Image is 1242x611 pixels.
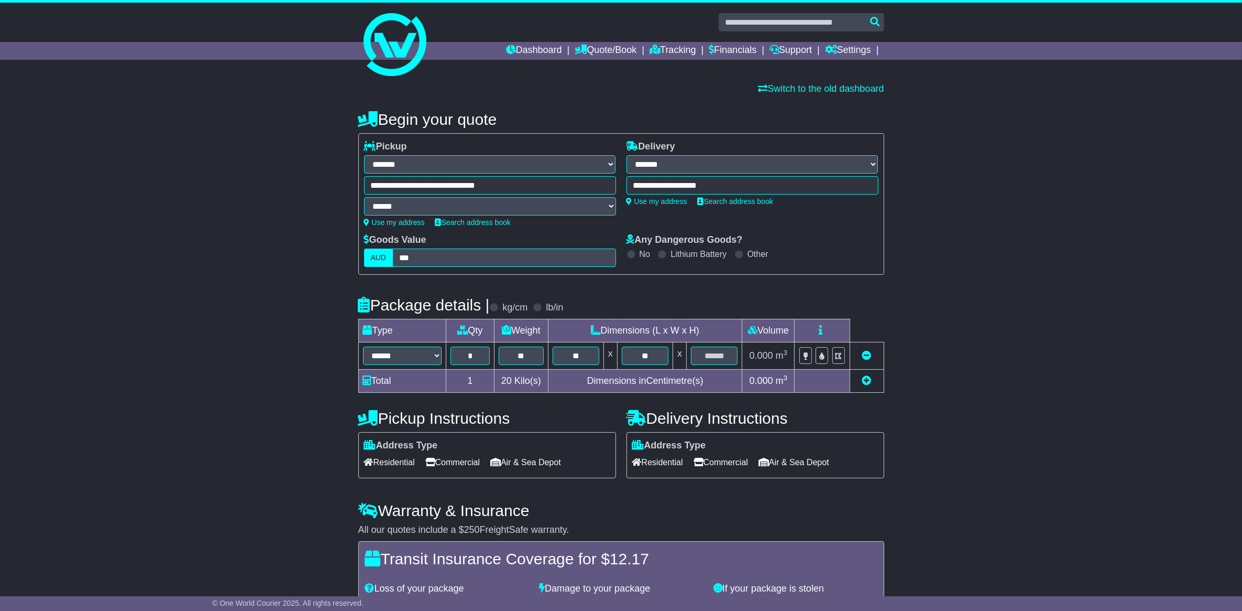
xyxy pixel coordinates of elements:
span: Air & Sea Depot [490,454,561,470]
label: Any Dangerous Goods? [627,234,743,246]
label: AUD [364,249,393,267]
h4: Begin your quote [358,111,884,128]
a: Search address book [435,218,511,227]
label: Other [748,249,768,259]
a: Search address book [698,197,773,206]
span: m [776,350,788,361]
span: Residential [632,454,683,470]
div: If your package is stolen [708,583,883,595]
span: Commercial [425,454,480,470]
div: All our quotes include a $ FreightSafe warranty. [358,524,884,536]
label: Goods Value [364,234,426,246]
span: m [776,376,788,386]
label: Delivery [627,141,675,153]
td: x [603,342,617,370]
label: kg/cm [502,302,527,314]
span: 0.000 [750,376,773,386]
span: 250 [464,524,480,535]
span: © One World Courier 2025. All rights reserved. [212,599,364,607]
label: Lithium Battery [671,249,727,259]
a: Add new item [862,376,872,386]
label: No [640,249,650,259]
td: Type [358,319,446,342]
a: Remove this item [862,350,872,361]
a: Use my address [627,197,687,206]
td: 1 [446,370,494,393]
td: x [673,342,687,370]
label: Address Type [632,440,706,452]
sup: 3 [784,374,788,382]
h4: Delivery Instructions [627,410,884,427]
h4: Pickup Instructions [358,410,616,427]
div: Loss of your package [360,583,534,595]
td: Weight [494,319,548,342]
td: Dimensions (L x W x H) [548,319,742,342]
td: Kilo(s) [494,370,548,393]
a: Financials [709,42,756,60]
td: Total [358,370,446,393]
label: Pickup [364,141,407,153]
a: Use my address [364,218,425,227]
a: Settings [825,42,871,60]
td: Volume [742,319,795,342]
td: Qty [446,319,494,342]
a: Tracking [650,42,696,60]
a: Support [770,42,812,60]
a: Quote/Book [575,42,636,60]
label: Address Type [364,440,438,452]
sup: 3 [784,349,788,357]
h4: Transit Insurance Coverage for $ [365,550,877,567]
a: Dashboard [506,42,562,60]
td: Dimensions in Centimetre(s) [548,370,742,393]
h4: Package details | [358,296,490,314]
span: 12.17 [610,550,649,567]
span: Residential [364,454,415,470]
span: Commercial [694,454,748,470]
span: Air & Sea Depot [759,454,829,470]
h4: Warranty & Insurance [358,502,884,519]
span: 20 [501,376,512,386]
a: Switch to the old dashboard [758,83,884,94]
span: 0.000 [750,350,773,361]
label: lb/in [546,302,563,314]
div: Damage to your package [534,583,708,595]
